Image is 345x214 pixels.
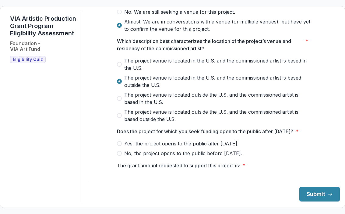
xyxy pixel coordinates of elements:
[299,187,340,202] button: Submit
[124,8,235,16] span: No. We are still seeking a venue for this project.
[124,140,238,147] span: Yes, the project opens to the public after [DATE].
[10,41,40,52] h2: Foundation - VIA Art Fund
[124,18,312,33] span: Almost. We are in conversations with a venue (or multiple venues), but have yet to confirm the ve...
[117,37,303,52] p: Which description best characterizes the location of the project’s venue and residency of the com...
[124,57,312,72] span: The project venue is located in the U.S. and the commissioned artist is based in the U.S.
[124,150,242,157] span: No, the project opens to the public before [DATE].
[124,108,312,123] span: The project venue is located outside the U.S. and the commissioned artist is based outside the U.S.
[124,74,312,89] span: The project venue is located in the U.S. and the commissioned artist is based outside the U.S.
[124,91,312,106] span: The project venue is located outside the U.S. and the commissioned artist is based in the U.S.
[117,128,293,135] p: Does the project for which you seek funding open to the public after [DATE]?
[117,162,240,169] p: The grant amount requested to support this project is:
[10,15,76,37] h1: VIA Artistic Production Grant Program Eligibility Assessment
[13,57,43,62] span: Eligibility Quiz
